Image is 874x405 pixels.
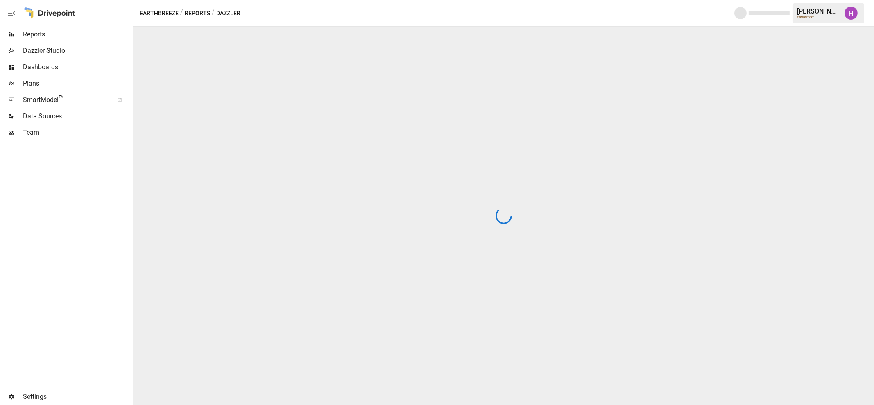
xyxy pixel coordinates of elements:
span: ™ [59,94,64,104]
span: Dazzler Studio [23,46,131,56]
span: SmartModel [23,95,108,105]
button: Harry Antonio [840,2,863,25]
button: Reports [185,8,210,18]
button: Earthbreeze [140,8,179,18]
div: / [212,8,215,18]
span: Settings [23,392,131,402]
span: Plans [23,79,131,88]
div: / [180,8,183,18]
span: Reports [23,29,131,39]
div: Earthbreeze [797,15,840,19]
span: Dashboards [23,62,131,72]
span: Team [23,128,131,138]
span: Data Sources [23,111,131,121]
div: [PERSON_NAME] [797,7,840,15]
img: Harry Antonio [845,7,858,20]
